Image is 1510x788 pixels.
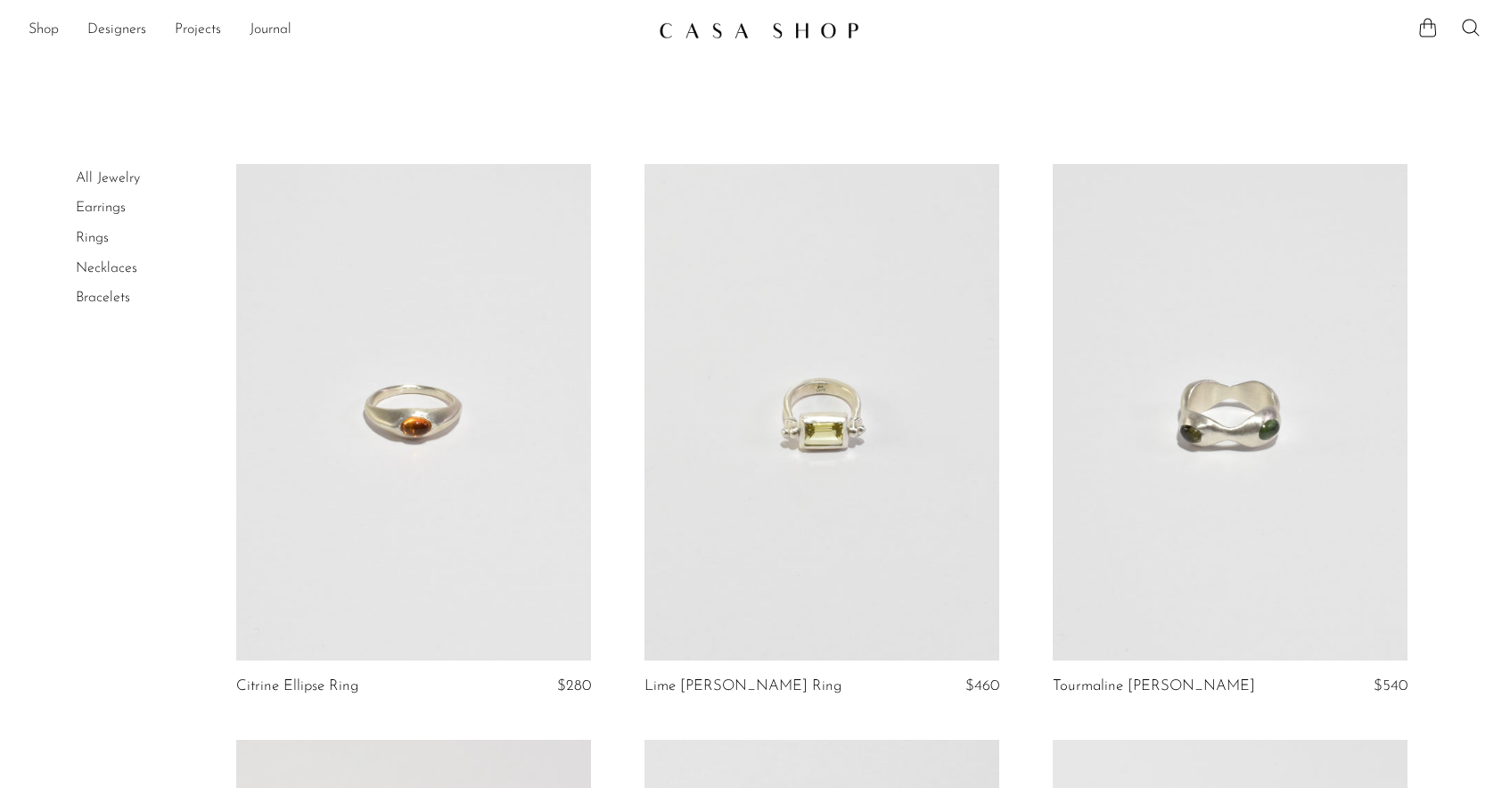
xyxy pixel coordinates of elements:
[29,15,644,45] ul: NEW HEADER MENU
[76,231,109,245] a: Rings
[175,19,221,42] a: Projects
[1053,678,1255,694] a: Tourmaline [PERSON_NAME]
[965,678,999,694] span: $460
[1374,678,1407,694] span: $540
[76,201,126,215] a: Earrings
[557,678,591,694] span: $280
[76,261,137,275] a: Necklaces
[29,15,644,45] nav: Desktop navigation
[87,19,146,42] a: Designers
[29,19,59,42] a: Shop
[236,678,358,694] a: Citrine Ellipse Ring
[644,678,841,694] a: Lime [PERSON_NAME] Ring
[250,19,291,42] a: Journal
[76,291,130,305] a: Bracelets
[76,171,140,185] a: All Jewelry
